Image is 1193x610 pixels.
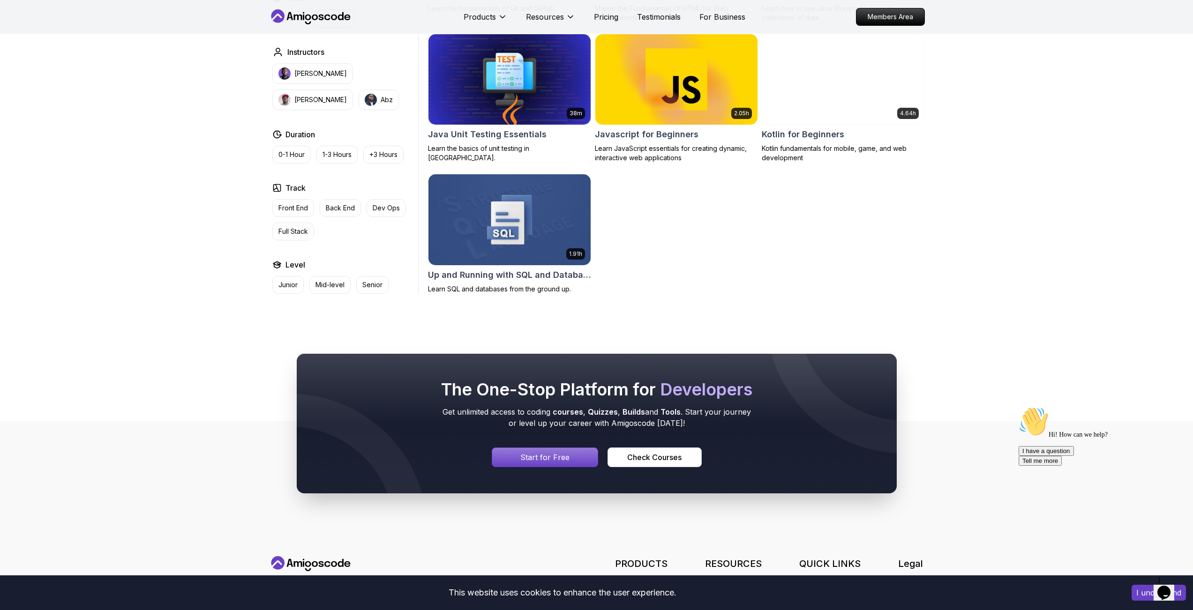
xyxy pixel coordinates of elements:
button: instructor img[PERSON_NAME] [272,89,353,110]
a: Signin page [492,447,599,467]
button: Full Stack [272,223,314,240]
p: Back End [326,203,355,213]
p: 0-1 Hour [278,150,305,159]
span: Builds [623,407,645,417]
span: Developers [660,379,752,400]
p: Kotlin fundamentals for mobile, game, and web development [762,144,925,163]
p: 1-3 Hours [323,150,352,159]
iframe: chat widget [1015,403,1184,568]
p: +3 Hours [369,150,398,159]
a: For Business [699,11,745,22]
span: courses [553,407,583,417]
p: Senior [362,280,383,290]
span: Tools [660,407,681,417]
p: Dev Ops [373,203,400,213]
h2: The One-Stop Platform for [439,380,754,399]
p: Junior [278,280,298,290]
button: instructor img[PERSON_NAME] [272,63,353,84]
button: Front End [272,199,314,217]
h2: Kotlin for Beginners [762,128,844,141]
p: Resources [526,11,564,22]
button: Tell me more [4,53,47,63]
img: :wave: [4,4,34,34]
a: Kotlin for Beginners card4.64hKotlin for BeginnersKotlin fundamentals for mobile, game, and web d... [762,34,925,163]
h2: Instructors [287,46,324,58]
button: Senior [356,276,389,294]
h2: Up and Running with SQL and Databases [428,268,591,282]
img: Java Unit Testing Essentials card [428,34,591,125]
img: instructor img [365,94,377,106]
button: I have a question [4,43,59,53]
img: instructor img [278,94,291,106]
p: Abz [381,95,393,104]
button: +3 Hours [363,146,404,164]
button: Mid-level [309,276,351,294]
h3: RESOURCES [705,557,762,570]
p: [PERSON_NAME] [294,69,347,78]
button: 1-3 Hours [316,146,358,164]
p: Learn SQL and databases from the ground up. [428,284,591,294]
p: 38m [570,110,582,117]
p: [PERSON_NAME] [294,95,347,104]
h2: Level [285,259,305,270]
button: Junior [272,276,304,294]
img: Up and Running with SQL and Databases card [428,174,591,265]
h3: QUICK LINKS [799,557,861,570]
button: Products [464,11,507,30]
a: Javascript for Beginners card2.05hJavascript for BeginnersLearn JavaScript essentials for creatin... [595,34,758,163]
p: Start for Free [520,452,570,463]
h3: Legal [898,557,925,570]
button: Resources [526,11,575,30]
button: Back End [320,199,361,217]
div: 👋Hi! How can we help?I have a questionTell me more [4,4,173,63]
div: This website uses cookies to enhance the user experience. [7,582,1118,603]
span: Hi! How can we help? [4,28,93,35]
button: Check Courses [608,447,701,467]
h2: Duration [285,129,315,140]
p: Get unlimited access to coding , , and . Start your journey or level up your career with Amigosco... [439,406,754,429]
a: Testimonials [637,11,681,22]
span: Quizzes [588,407,618,417]
a: Courses page [608,447,701,467]
p: Learn JavaScript essentials for creating dynamic, interactive web applications [595,144,758,163]
p: 4.64h [900,110,916,117]
a: Java Unit Testing Essentials card38mJava Unit Testing EssentialsLearn the basics of unit testing ... [428,34,591,163]
p: 2.05h [734,110,749,117]
p: Learn the basics of unit testing in [GEOGRAPHIC_DATA]. [428,144,591,163]
a: Pricing [594,11,618,22]
p: Mid-level [315,280,345,290]
iframe: chat widget [1154,573,1184,601]
h2: Track [285,182,306,193]
p: Full Stack [278,227,308,236]
p: Members Area [856,8,924,25]
button: instructor imgAbz [359,89,399,110]
button: Accept cookies [1132,585,1186,601]
p: 1.91h [569,250,582,258]
img: instructor img [278,67,291,80]
p: Front End [278,203,308,213]
img: Kotlin for Beginners card [762,34,924,125]
a: Up and Running with SQL and Databases card1.91hUp and Running with SQL and DatabasesLearn SQL and... [428,174,591,294]
button: Dev Ops [367,199,406,217]
a: Members Area [856,8,925,26]
button: 0-1 Hour [272,146,311,164]
h2: Javascript for Beginners [595,128,698,141]
p: Products [464,11,496,22]
h2: Java Unit Testing Essentials [428,128,547,141]
div: Check Courses [627,452,682,463]
img: Javascript for Beginners card [595,34,758,125]
h3: PRODUCTS [615,557,668,570]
